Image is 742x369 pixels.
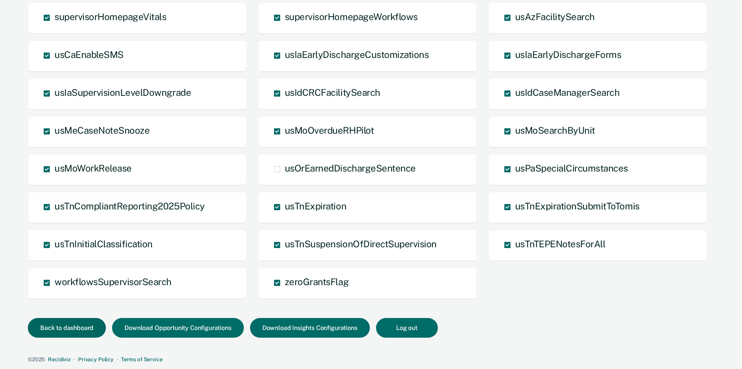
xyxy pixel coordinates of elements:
[28,318,106,338] button: Back to dashboard
[376,318,438,338] button: Log out
[250,318,370,338] button: Download Insights Configurations
[54,163,132,173] span: usMoWorkRelease
[515,11,595,22] span: usAzFacilitySearch
[285,163,416,173] span: usOrEarnedDischargeSentence
[515,49,621,60] span: usIaEarlyDischargeForms
[285,201,346,211] span: usTnExpiration
[54,201,205,211] span: usTnCompliantReporting2025Policy
[54,11,166,22] span: supervisorHomepageVitals
[54,49,124,60] span: usCaEnableSMS
[121,356,163,362] a: Terms of Service
[515,163,628,173] span: usPaSpecialCircumstances
[285,11,418,22] span: supervisorHomepageWorkflows
[28,325,112,331] a: Back to dashboard
[285,238,437,249] span: usTnSuspensionOfDirectSupervision
[285,276,349,287] span: zeroGrantsFlag
[285,87,380,98] span: usIdCRCFacilitySearch
[28,356,45,362] span: © 2025
[54,276,172,287] span: workflowsSupervisorSearch
[48,356,71,362] a: Recidiviz
[515,87,620,98] span: usIdCaseManagerSearch
[78,356,114,362] a: Privacy Policy
[54,87,191,98] span: usIaSupervisionLevelDowngrade
[54,125,150,136] span: usMeCaseNoteSnooze
[515,125,595,136] span: usMoSearchByUnit
[54,238,153,249] span: usTnInitialClassification
[515,238,606,249] span: usTnTEPENotesForAll
[112,318,243,338] button: Download Opportunity Configurations
[28,356,711,363] div: · ·
[285,125,374,136] span: usMoOverdueRHPilot
[285,49,429,60] span: usIaEarlyDischargeCustomizations
[515,201,640,211] span: usTnExpirationSubmitToTomis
